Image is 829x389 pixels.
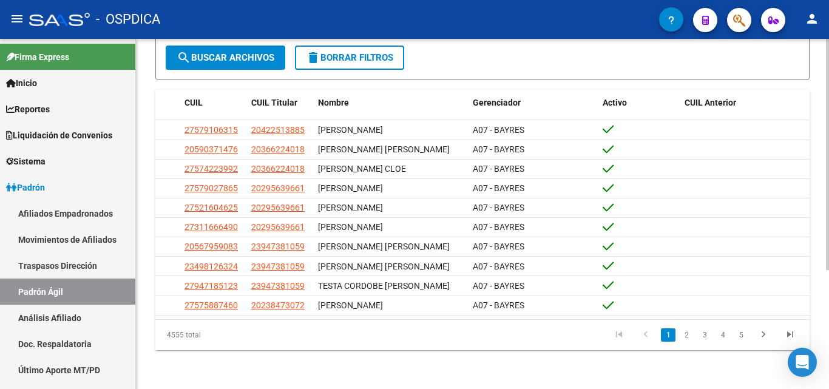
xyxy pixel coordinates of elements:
mat-icon: menu [10,12,24,26]
mat-icon: person [805,12,819,26]
span: 23947381059 [251,281,305,291]
span: Sistema [6,155,46,168]
span: 23947381059 [251,242,305,251]
span: 20366224018 [251,164,305,174]
span: 20295639661 [251,203,305,212]
span: 27947185123 [184,281,238,291]
span: Inicio [6,76,37,90]
li: page 5 [732,325,750,345]
span: CUIL [184,98,203,107]
a: go to last page [779,328,802,342]
a: go to previous page [634,328,657,342]
span: 27574223992 [184,164,238,174]
span: [PERSON_NAME] [PERSON_NAME] [318,242,450,251]
span: Firma Express [6,50,69,64]
span: A07 - BAYRES [473,242,524,251]
mat-icon: search [177,50,191,65]
li: page 2 [677,325,695,345]
datatable-header-cell: CUIL [180,90,246,116]
span: 23498126324 [184,262,238,271]
span: Activo [603,98,627,107]
span: Padrón [6,181,45,194]
a: 1 [661,328,675,342]
div: Open Intercom Messenger [788,348,817,377]
span: 20366224018 [251,144,305,154]
span: [PERSON_NAME] [318,125,383,135]
datatable-header-cell: Activo [598,90,680,116]
datatable-header-cell: Nombre [313,90,468,116]
span: A07 - BAYRES [473,183,524,193]
span: Reportes [6,103,50,116]
span: [PERSON_NAME] [318,183,383,193]
button: Borrar Filtros [295,46,404,70]
span: 27521604625 [184,203,238,212]
li: page 4 [714,325,732,345]
span: 27575887460 [184,300,238,310]
span: 20422513885 [251,125,305,135]
span: 27579106315 [184,125,238,135]
span: [PERSON_NAME] [PERSON_NAME] [318,144,450,154]
span: [PERSON_NAME] [318,203,383,212]
span: 20295639661 [251,183,305,193]
li: page 3 [695,325,714,345]
a: 4 [716,328,730,342]
span: A07 - BAYRES [473,203,524,212]
span: [PERSON_NAME] [318,222,383,232]
span: Gerenciador [473,98,521,107]
span: A07 - BAYRES [473,222,524,232]
span: A07 - BAYRES [473,164,524,174]
datatable-header-cell: CUIL Anterior [680,90,810,116]
datatable-header-cell: Gerenciador [468,90,598,116]
span: 20567959083 [184,242,238,251]
span: TESTA CORDOBE [PERSON_NAME] [318,281,450,291]
span: CUIL Titular [251,98,297,107]
a: 5 [734,328,748,342]
span: - OSPDICA [96,6,160,33]
a: go to next page [752,328,775,342]
a: go to first page [607,328,631,342]
datatable-header-cell: CUIL Titular [246,90,313,116]
span: [PERSON_NAME] CLOE [318,164,406,174]
span: Liquidación de Convenios [6,129,112,142]
a: 3 [697,328,712,342]
span: CUIL Anterior [685,98,736,107]
a: 2 [679,328,694,342]
span: 20238473072 [251,300,305,310]
mat-icon: delete [306,50,320,65]
span: Buscar Archivos [177,52,274,63]
span: Borrar Filtros [306,52,393,63]
li: page 1 [659,325,677,345]
span: A07 - BAYRES [473,262,524,271]
button: Buscar Archivos [166,46,285,70]
span: 23947381059 [251,262,305,271]
span: 20590371476 [184,144,238,154]
span: A07 - BAYRES [473,281,524,291]
span: A07 - BAYRES [473,144,524,154]
div: 4555 total [155,320,284,350]
span: [PERSON_NAME] [PERSON_NAME] [318,262,450,271]
span: Nombre [318,98,349,107]
span: 27311666490 [184,222,238,232]
span: A07 - BAYRES [473,125,524,135]
span: 27579027865 [184,183,238,193]
span: [PERSON_NAME] [318,300,383,310]
span: 20295639661 [251,222,305,232]
span: A07 - BAYRES [473,300,524,310]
